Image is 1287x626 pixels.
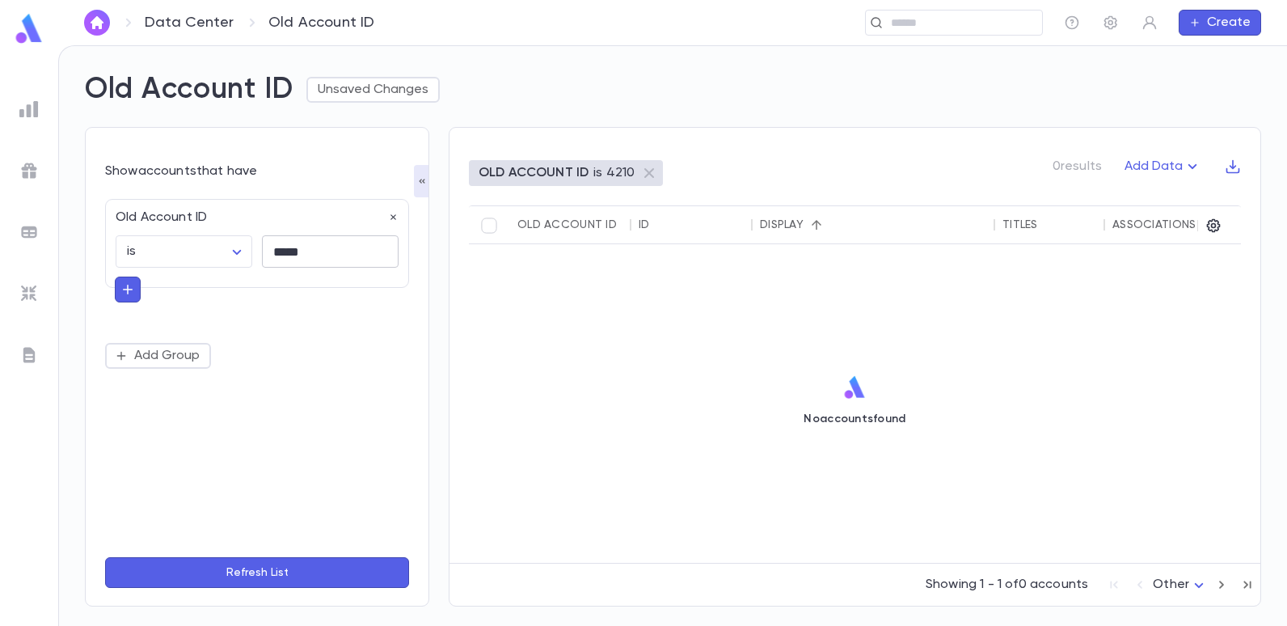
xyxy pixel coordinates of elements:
[1112,218,1196,231] div: Associations
[760,218,804,231] div: Display
[127,245,136,258] span: is
[19,222,39,242] img: batches_grey.339ca447c9d9533ef1741baa751efc33.svg
[13,13,45,44] img: logo
[19,99,39,119] img: reports_grey.c525e4749d1bce6a11f5fe2a8de1b229.svg
[650,212,676,238] button: Sort
[105,343,211,369] button: Add Group
[306,77,440,103] button: Unsaved Changes
[85,72,293,108] h2: Old Account ID
[87,16,107,29] img: home_white.a664292cf8c1dea59945f0da9f25487c.svg
[1038,212,1064,238] button: Sort
[1153,578,1189,591] span: Other
[19,345,39,365] img: letters_grey.7941b92b52307dd3b8a917253454ce1c.svg
[804,212,829,238] button: Sort
[19,284,39,303] img: imports_grey.530a8a0e642e233f2baf0ef88e8c9fcb.svg
[1179,10,1261,36] button: Create
[469,160,663,186] div: OLD ACCOUNT IDis 4210
[1053,159,1102,175] p: 0 results
[517,218,617,231] div: Old Account ID
[926,577,1088,593] p: Showing 1 - 1 of 0 accounts
[479,165,589,181] p: OLD ACCOUNT ID
[1115,154,1212,180] button: Add Data
[1153,573,1209,598] div: Other
[842,375,867,400] img: logo
[116,236,252,268] div: is
[593,165,635,181] p: is 4210
[804,412,905,425] p: No accounts found
[106,200,399,226] div: Old Account ID
[145,14,234,32] a: Data Center
[1002,218,1038,231] div: Titles
[105,557,409,588] button: Refresh List
[19,161,39,180] img: campaigns_grey.99e729a5f7ee94e3726e6486bddda8f1.svg
[105,163,409,180] p: Show accounts that have
[268,14,375,32] p: Old Account ID
[639,218,650,231] div: ID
